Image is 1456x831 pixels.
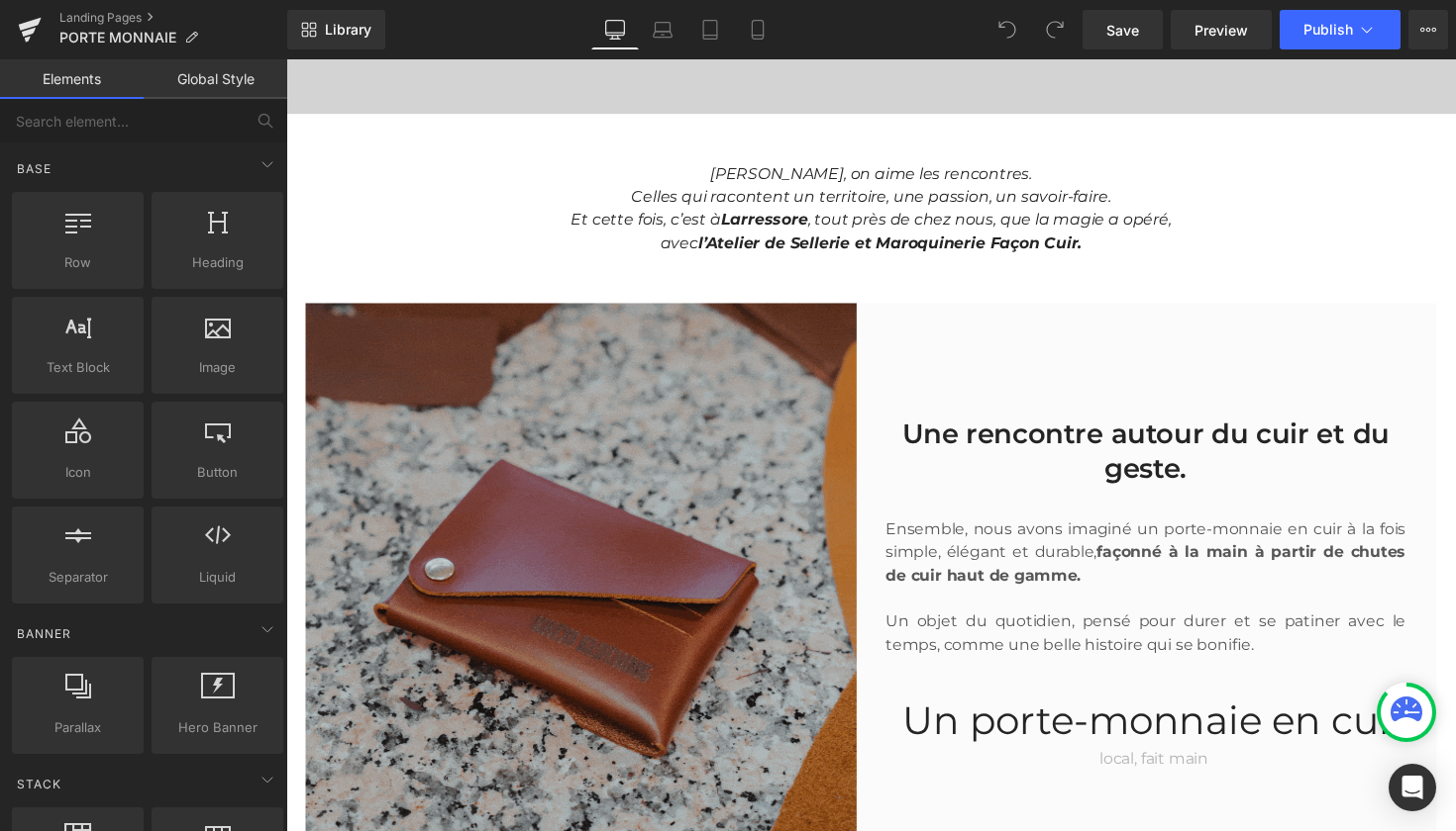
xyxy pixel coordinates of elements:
h2: Une rencontre autour du cuir et du geste. [614,366,1147,438]
span: Icon [18,462,138,483]
button: Redo [1035,10,1075,49]
span: Banner [15,624,73,643]
span: Save [1106,20,1139,41]
span: Base [15,159,53,178]
span: Text Block [18,357,138,378]
span: Button [157,462,277,483]
button: More [1408,10,1448,49]
strong: l’Atelier de Sellerie et Maroquinerie Façon Cuir. [422,179,815,198]
span: Row [18,252,138,273]
span: Liquid [157,567,277,588]
a: Desktop [591,10,639,49]
i: [PERSON_NAME], on aime les rencontres. [435,108,765,127]
button: Undo [988,10,1027,49]
p: Ensemble, nous avons imaginé un porte-monnaie en cuir à la fois simple, élégant et durable, [614,470,1147,541]
strong: façonné à la main à partir de chutes de cuir haut de gamme. [614,496,1147,538]
p: Un objet du quotidien, pensé pour durer et se patiner avec le temps, comme une belle histoire qui... [614,565,1147,612]
i: Et cette fois, c’est à , tout près de chez nous, que la magie a opéré, avec [292,155,907,198]
span: Publish [1303,22,1353,38]
span: Heading [157,252,277,273]
span: Image [157,357,277,378]
p: local, fait main [599,705,1179,729]
a: Landing Pages [59,10,287,26]
span: Library [325,21,371,39]
div: Open Intercom Messenger [1389,764,1436,811]
span: Parallax [18,717,138,738]
a: Global Style [144,59,287,99]
a: Mobile [734,10,781,49]
span: Separator [18,567,138,588]
a: New Library [287,10,385,49]
span: Preview [1195,20,1248,41]
span: Hero Banner [157,717,277,738]
p: Un porte-monnaie en cuir [599,654,1179,701]
button: Publish [1280,10,1401,49]
span: PORTE MONNAIE [59,30,176,46]
span: Stack [15,775,63,793]
a: Preview [1171,10,1272,49]
a: Laptop [639,10,686,49]
i: Celles qui racontent un territoire, une passion, un savoir-faire. [354,132,845,150]
strong: Larressore [446,155,535,174]
a: Tablet [686,10,734,49]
